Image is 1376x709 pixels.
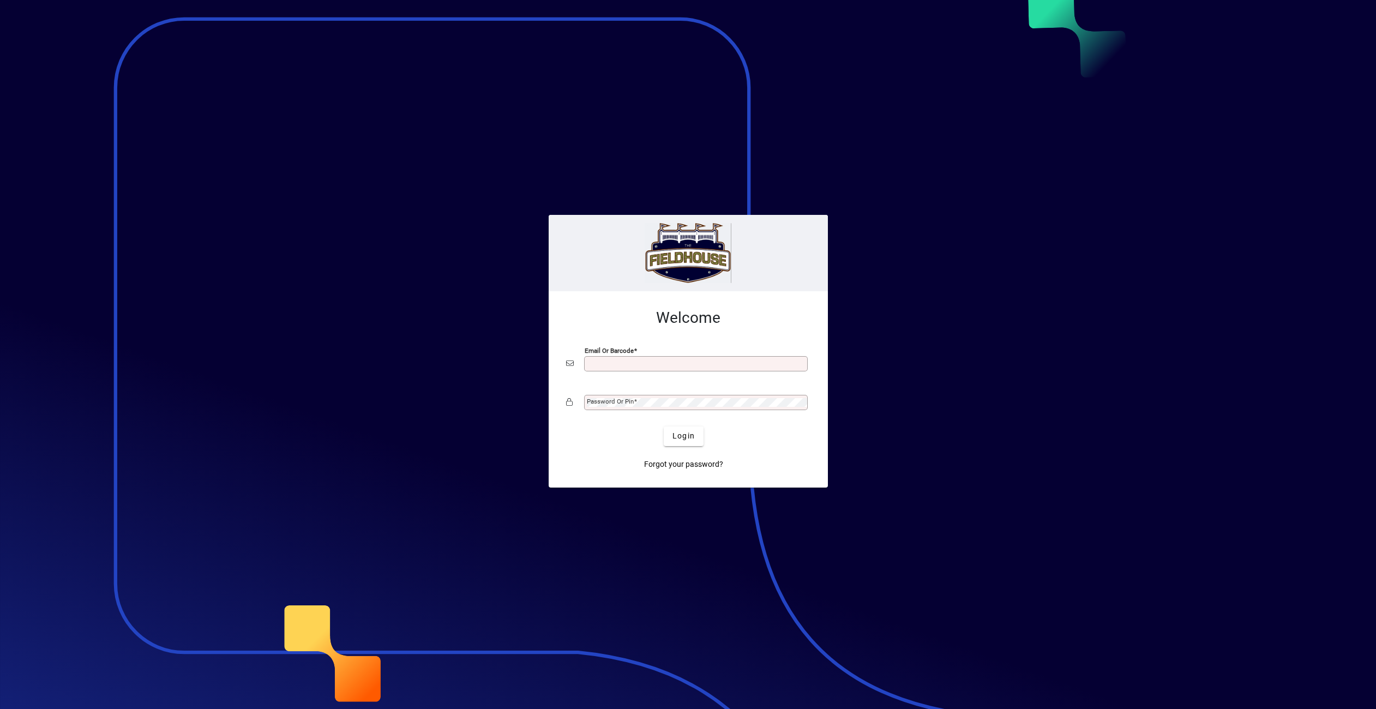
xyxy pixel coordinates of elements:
h2: Welcome [566,309,810,327]
mat-label: Password or Pin [587,398,634,405]
button: Login [664,426,704,446]
span: Forgot your password? [644,459,723,470]
span: Login [672,430,695,442]
a: Forgot your password? [640,455,728,474]
mat-label: Email or Barcode [585,346,634,354]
